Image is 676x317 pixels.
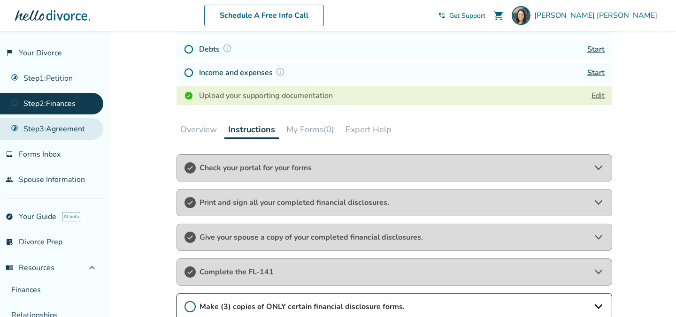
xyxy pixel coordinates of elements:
span: Check your portal for your forms [200,163,589,173]
h4: Upload your supporting documentation [199,90,333,101]
span: Forms Inbox [19,149,61,159]
span: expand_less [86,262,98,273]
img: Question Mark [276,67,285,76]
span: phone_in_talk [438,12,446,19]
a: Edit [591,91,605,101]
a: Schedule A Free Info Call [204,5,324,26]
span: menu_book [6,264,13,272]
img: Molly Tafoya [512,6,530,25]
span: people [6,176,13,183]
span: flag_2 [6,49,13,57]
img: Not Started [184,68,193,77]
a: Start [587,44,605,54]
span: explore [6,213,13,220]
img: Completed [184,91,193,100]
img: Not Started [184,45,193,54]
button: Expert Help [342,120,395,139]
button: Instructions [224,120,279,139]
span: AI beta [62,212,80,221]
span: Make (3) copies of ONLY certain financial disclosure forms. [200,302,589,312]
span: Print and sign all your completed financial disclosures. [200,197,589,208]
iframe: Chat Widget [629,272,676,317]
button: My Forms(0) [283,120,338,139]
h4: Debts [199,43,235,55]
span: Resources [6,263,54,273]
span: Get Support [449,11,485,20]
span: list_alt_check [6,238,13,246]
span: Complete the FL-141 [200,267,589,277]
button: Overview [177,120,221,139]
a: phone_in_talkGet Support [438,11,485,20]
a: Start [587,68,605,78]
span: [PERSON_NAME] [PERSON_NAME] [534,10,661,21]
span: inbox [6,151,13,158]
img: Question Mark [223,44,232,53]
h4: Income and expenses [199,67,288,79]
span: Give your spouse a copy of your completed financial disclosures. [200,232,589,242]
span: shopping_cart [493,10,504,21]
